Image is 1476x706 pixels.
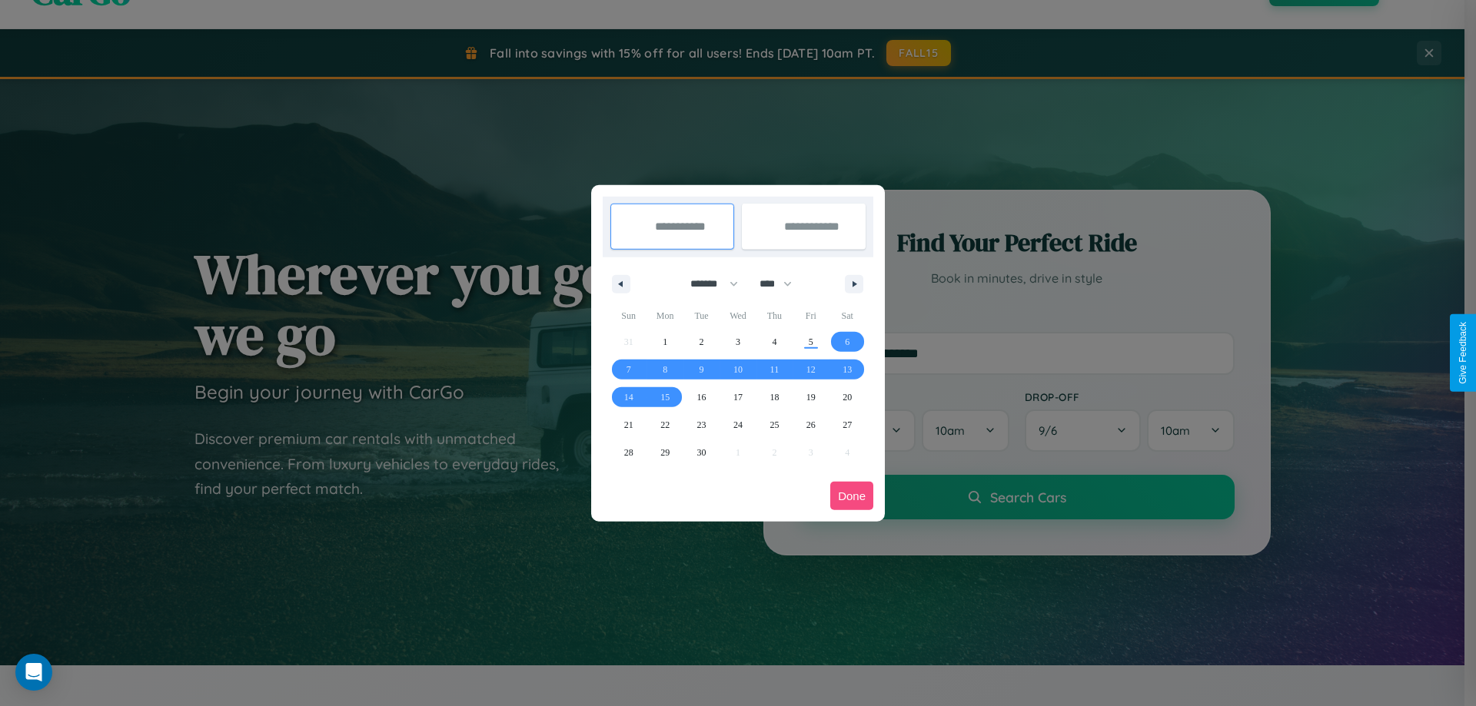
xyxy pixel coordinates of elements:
[756,356,793,383] button: 11
[663,356,667,383] span: 8
[624,411,633,439] span: 21
[793,303,829,328] span: Fri
[806,356,816,383] span: 12
[720,328,756,356] button: 3
[770,383,779,411] span: 18
[843,356,852,383] span: 13
[660,439,670,466] span: 29
[756,383,793,411] button: 18
[647,356,683,383] button: 8
[697,411,706,439] span: 23
[756,328,793,356] button: 4
[806,411,816,439] span: 26
[627,356,631,383] span: 7
[829,356,866,383] button: 13
[647,383,683,411] button: 15
[843,411,852,439] span: 27
[793,356,829,383] button: 12
[660,383,670,411] span: 15
[756,411,793,439] button: 25
[829,411,866,439] button: 27
[733,411,743,439] span: 24
[647,303,683,328] span: Mon
[624,383,633,411] span: 14
[720,356,756,383] button: 10
[720,383,756,411] button: 17
[610,383,647,411] button: 14
[843,383,852,411] span: 20
[736,328,740,356] span: 3
[700,328,704,356] span: 2
[809,328,813,356] span: 5
[683,356,720,383] button: 9
[793,328,829,356] button: 5
[829,303,866,328] span: Sat
[772,328,776,356] span: 4
[1458,322,1468,384] div: Give Feedback
[793,411,829,439] button: 26
[829,383,866,411] button: 20
[720,411,756,439] button: 24
[660,411,670,439] span: 22
[697,439,706,466] span: 30
[845,328,849,356] span: 6
[15,654,52,691] div: Open Intercom Messenger
[733,383,743,411] span: 17
[683,439,720,466] button: 30
[610,303,647,328] span: Sun
[610,356,647,383] button: 7
[683,411,720,439] button: 23
[720,303,756,328] span: Wed
[770,356,780,383] span: 11
[733,356,743,383] span: 10
[647,328,683,356] button: 1
[663,328,667,356] span: 1
[793,383,829,411] button: 19
[697,383,706,411] span: 16
[700,356,704,383] span: 9
[829,328,866,356] button: 6
[756,303,793,328] span: Thu
[647,411,683,439] button: 22
[647,439,683,466] button: 29
[610,439,647,466] button: 28
[610,411,647,439] button: 21
[830,482,873,510] button: Done
[806,383,816,411] span: 19
[683,303,720,328] span: Tue
[683,328,720,356] button: 2
[624,439,633,466] span: 28
[683,383,720,411] button: 16
[770,411,779,439] span: 25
